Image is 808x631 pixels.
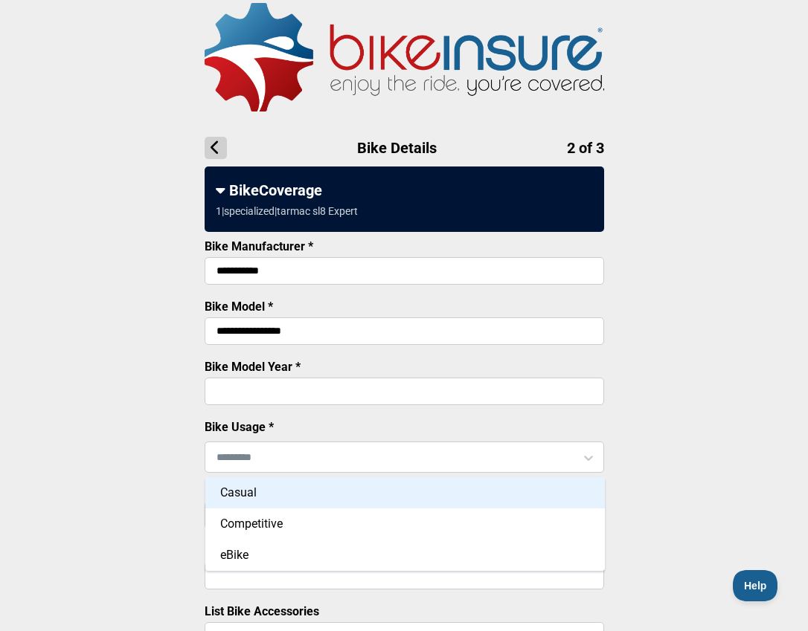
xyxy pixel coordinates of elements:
div: eBike [205,540,605,571]
label: Bike Purchase Price * [205,484,321,498]
span: 2 of 3 [567,139,604,157]
label: Bike Model * [205,300,273,314]
div: 1 | specialized | tarmac sl8 Expert [216,205,358,217]
h1: Bike Details [205,137,604,159]
div: Casual [205,477,605,508]
iframe: Toggle Customer Support [733,570,778,601]
label: Bike Model Year * [205,360,301,374]
label: Bike Usage * [205,420,274,434]
label: List Bike Accessories [205,604,319,618]
label: Bike Manufacturer * [205,239,313,253]
label: Bike Serial Number [205,544,309,558]
div: Competitive [205,508,605,540]
div: BikeCoverage [216,181,593,199]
